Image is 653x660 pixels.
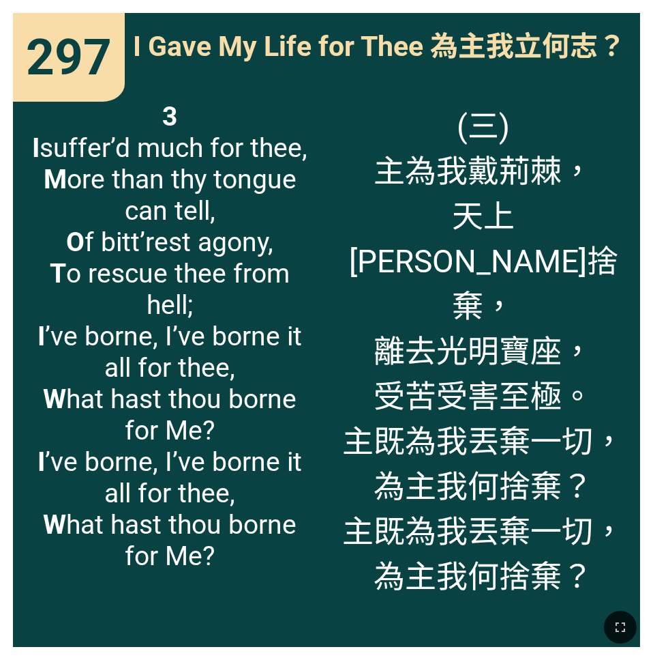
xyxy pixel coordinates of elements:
b: O [66,227,85,258]
b: I [32,132,40,164]
span: 297 [26,28,112,87]
b: W [43,509,66,541]
b: T [50,258,66,289]
b: W [43,384,66,415]
b: 3 [162,101,177,132]
b: I [37,321,45,352]
b: M [44,164,67,195]
span: I Gave My Life for Thee 為主我立何志？ [133,23,626,64]
b: I [37,446,45,478]
span: (三) 主為我戴荊棘， 天上[PERSON_NAME]捨棄， 離去光明寶座， 受苦受害至極。 主既為我丟棄一切， 為主我何捨棄？ 主既為我丟棄一切， 為主我何捨棄？ [339,101,626,597]
span: suffer’d much for thee, ore than thy tongue can tell, f bitt’rest agony, o rescue thee from hell;... [26,101,313,572]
